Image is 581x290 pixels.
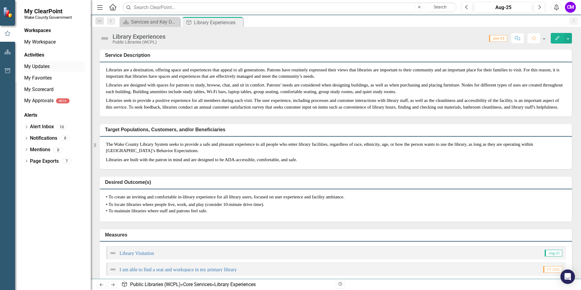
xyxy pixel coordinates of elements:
div: Library Experiences [194,19,241,26]
a: My Scorecard [24,86,85,93]
a: Alert Inbox [30,123,54,130]
input: Search ClearPoint... [123,2,457,13]
div: Activities [24,52,85,59]
div: Library Experiences [214,282,256,287]
a: My Favorites [24,75,85,82]
p: Libraries are designed with spaces for patrons to study, browse, chat, and sit in comfort. Patron... [106,81,566,96]
span: Aug-25 [545,250,562,256]
button: Search [425,3,455,11]
div: Library Experiences [113,33,166,40]
div: » » [121,281,331,288]
a: Library Visitation [120,251,154,256]
a: Public Libraries (WCPL) [130,282,181,287]
button: CM [565,2,576,13]
div: Workspaces [24,27,51,34]
span: Search [434,5,447,9]
a: I am able to find a seat and workspace in my primary library [120,267,237,272]
h3: Service Description [105,53,569,58]
span: • To locate libraries where people live, work, and play (consider 10-minute drive time). • To mai... [106,194,566,216]
a: Core Services [183,282,212,287]
span: Jun-25 [489,35,507,42]
h3: Measures [105,232,569,238]
div: 7 [62,159,71,164]
div: Open Intercom Messenger [560,269,575,284]
div: Services and Key Operating Measures [131,18,179,26]
button: Aug-25 [474,2,532,13]
h3: Desired Outcome(s) [105,180,569,185]
p: Libraries are a destination, offering space and experiences that appeal to all generations. Patro... [106,67,566,81]
img: Not Defined [109,266,117,273]
img: Not Defined [100,34,110,43]
span: My ClearPoint [24,8,72,15]
a: Notifications [30,135,57,142]
p: The Wake County Library System seeks to provide a safe and pleasant experience to all people who ... [106,141,566,155]
a: My Updates [24,63,85,70]
div: 0 [53,147,63,152]
img: ClearPoint Strategy [2,6,14,18]
span: FY 2025 [543,266,562,273]
a: Services and Key Operating Measures [121,18,179,26]
div: 0 [60,136,70,141]
div: Aug-25 [476,4,530,11]
h3: Target Populations, Customers, and/or Beneficiaries [105,127,569,132]
div: 10 [57,124,67,129]
p: Libraries seek to provide a positive experience for all members during each visit. The user exper... [106,96,566,110]
div: Public Libraries (WCPL) [113,40,166,44]
a: My Approvals [24,97,54,104]
a: Page Exports [30,158,59,165]
small: Wake County Government [24,15,72,20]
a: Mentions [30,146,50,153]
a: My Workspace [24,39,85,46]
p: Libraries are built with the patron in mind and are designed to be ADA-accessible, comfortable, a... [106,155,566,163]
div: BETA [56,98,70,103]
img: Not Defined [109,249,117,257]
p: • To create an inviting and comfortable in-library experience for all library users, focused on u... [106,194,566,201]
div: Alerts [24,112,85,119]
